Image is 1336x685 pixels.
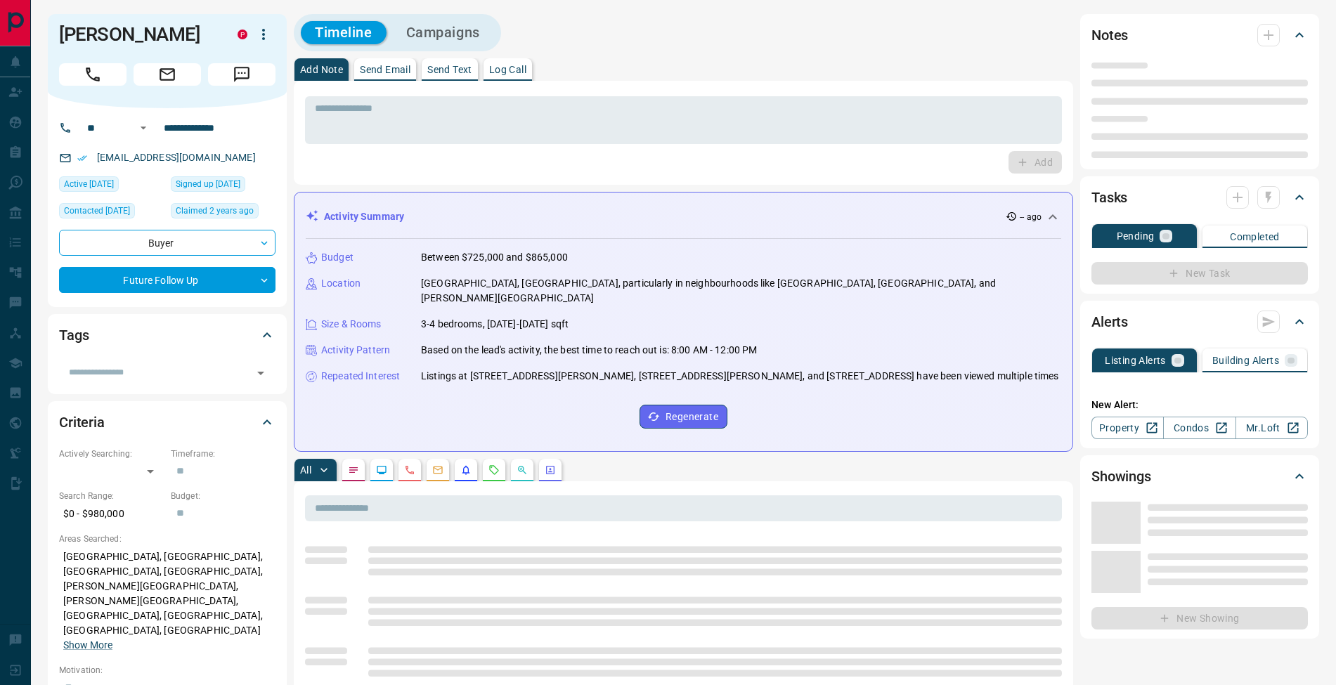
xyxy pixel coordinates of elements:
svg: Agent Actions [545,464,556,476]
p: [GEOGRAPHIC_DATA], [GEOGRAPHIC_DATA], particularly in neighbourhoods like [GEOGRAPHIC_DATA], [GEO... [421,276,1061,306]
p: Completed [1230,232,1280,242]
p: Search Range: [59,490,164,502]
div: Wed Jul 23 2025 [59,203,164,223]
svg: Requests [488,464,500,476]
p: 3-4 bedrooms, [DATE]-[DATE] sqft [421,317,569,332]
svg: Listing Alerts [460,464,472,476]
svg: Opportunities [517,464,528,476]
div: Tasks [1091,181,1308,214]
div: Alerts [1091,305,1308,339]
p: Add Note [300,65,343,74]
p: [GEOGRAPHIC_DATA], [GEOGRAPHIC_DATA], [GEOGRAPHIC_DATA], [GEOGRAPHIC_DATA], [PERSON_NAME][GEOGRAP... [59,545,275,657]
p: Areas Searched: [59,533,275,545]
p: Log Call [489,65,526,74]
div: property.ca [238,30,247,39]
svg: Emails [432,464,443,476]
p: Budget: [171,490,275,502]
h2: Notes [1091,24,1128,46]
p: Budget [321,250,354,265]
p: -- ago [1020,211,1042,223]
button: Open [251,363,271,383]
p: Timeframe: [171,448,275,460]
p: Location [321,276,361,291]
button: Regenerate [640,405,727,429]
p: New Alert: [1091,398,1308,412]
p: Send Text [427,65,472,74]
p: Size & Rooms [321,317,382,332]
button: Timeline [301,21,387,44]
svg: Email Verified [77,153,87,163]
span: Message [208,63,275,86]
div: Buyer [59,230,275,256]
p: Listings at [STREET_ADDRESS][PERSON_NAME], [STREET_ADDRESS][PERSON_NAME], and [STREET_ADDRESS] ha... [421,369,1059,384]
a: Mr.Loft [1236,417,1308,439]
div: Notes [1091,18,1308,52]
div: Activity Summary-- ago [306,204,1061,230]
svg: Lead Browsing Activity [376,464,387,476]
div: Showings [1091,459,1308,493]
a: [EMAIL_ADDRESS][DOMAIN_NAME] [97,152,256,163]
p: Activity Pattern [321,343,390,358]
div: Sun Aug 10 2025 [59,176,164,196]
a: Property [1091,417,1164,439]
button: Campaigns [392,21,494,44]
h2: Alerts [1091,311,1128,333]
button: Show More [63,638,112,653]
h1: [PERSON_NAME] [59,23,216,46]
div: Thu Jul 30 2020 [171,176,275,196]
span: Active [DATE] [64,177,114,191]
svg: Calls [404,464,415,476]
svg: Notes [348,464,359,476]
div: Criteria [59,405,275,439]
span: Call [59,63,127,86]
span: Contacted [DATE] [64,204,130,218]
h2: Tasks [1091,186,1127,209]
h2: Criteria [59,411,105,433]
p: Listing Alerts [1105,355,1166,365]
p: Between $725,000 and $865,000 [421,250,568,265]
h2: Showings [1091,465,1151,488]
p: Pending [1117,231,1155,241]
p: Building Alerts [1212,355,1279,365]
p: Send Email [360,65,410,74]
div: Tags [59,318,275,352]
p: Activity Summary [324,209,404,224]
button: Open [135,119,152,136]
p: Motivation: [59,664,275,677]
div: Sun Mar 26 2023 [171,203,275,223]
p: Based on the lead's activity, the best time to reach out is: 8:00 AM - 12:00 PM [421,343,757,358]
p: Repeated Interest [321,369,400,384]
p: All [300,465,311,475]
span: Claimed 2 years ago [176,204,254,218]
a: Condos [1163,417,1236,439]
div: Future Follow Up [59,267,275,293]
p: $0 - $980,000 [59,502,164,526]
span: Signed up [DATE] [176,177,240,191]
span: Email [134,63,201,86]
h2: Tags [59,324,89,346]
p: Actively Searching: [59,448,164,460]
